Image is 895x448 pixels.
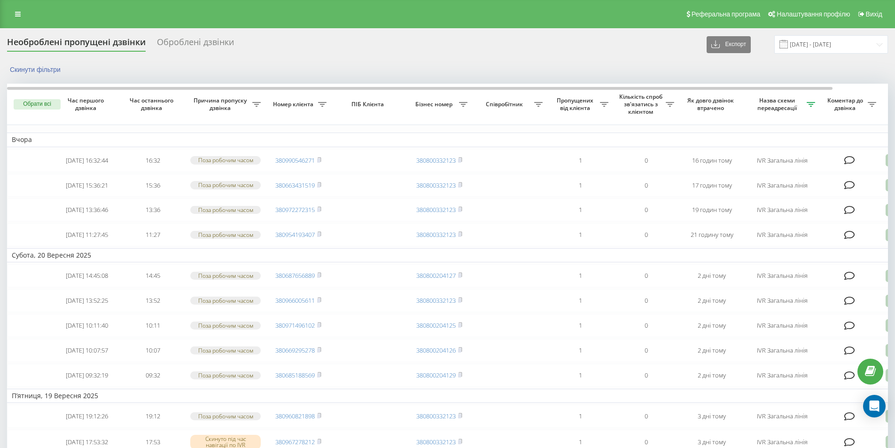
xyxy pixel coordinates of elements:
[613,289,679,312] td: 0
[679,289,745,312] td: 2 дні тому
[127,97,178,111] span: Час останнього дзвінка
[686,97,737,111] span: Як довго дзвінок втрачено
[120,264,186,287] td: 14:45
[547,405,613,428] td: 1
[416,271,456,280] a: 380800204127
[547,264,613,287] td: 1
[275,438,315,446] a: 380967278212
[157,37,234,52] div: Оброблені дзвінки
[613,264,679,287] td: 0
[679,198,745,221] td: 19 годин тому
[547,314,613,337] td: 1
[679,174,745,197] td: 17 годин тому
[618,93,666,115] span: Кількість спроб зв'язатись з клієнтом
[275,412,315,420] a: 380960821898
[613,174,679,197] td: 0
[120,364,186,387] td: 09:32
[745,289,820,312] td: IVR Загальна лінія
[416,321,456,330] a: 380800204125
[547,174,613,197] td: 1
[863,395,886,417] div: Open Intercom Messenger
[679,364,745,387] td: 2 дні тому
[416,296,456,305] a: 380800332123
[745,223,820,246] td: IVR Загальна лінія
[190,346,261,354] div: Поза робочим часом
[54,149,120,172] td: [DATE] 16:32:44
[866,10,882,18] span: Вихід
[547,223,613,246] td: 1
[477,101,534,108] span: Співробітник
[54,314,120,337] td: [DATE] 10:11:40
[411,101,459,108] span: Бізнес номер
[275,371,315,379] a: 380685188569
[54,198,120,221] td: [DATE] 13:36:46
[679,149,745,172] td: 16 годин тому
[190,156,261,164] div: Поза робочим часом
[7,65,65,74] button: Скинути фільтри
[547,364,613,387] td: 1
[416,230,456,239] a: 380800332123
[679,223,745,246] td: 21 годину тому
[339,101,398,108] span: ПІБ Клієнта
[120,174,186,197] td: 15:36
[679,339,745,362] td: 2 дні тому
[190,297,261,305] div: Поза робочим часом
[777,10,850,18] span: Налаштування профілю
[613,314,679,337] td: 0
[679,264,745,287] td: 2 дні тому
[54,339,120,362] td: [DATE] 10:07:57
[547,339,613,362] td: 1
[275,346,315,354] a: 380669295278
[416,412,456,420] a: 380800332123
[120,198,186,221] td: 13:36
[552,97,600,111] span: Пропущених від клієнта
[745,405,820,428] td: IVR Загальна лінія
[14,99,61,110] button: Обрати всі
[745,364,820,387] td: IVR Загальна лінія
[275,156,315,165] a: 380990546271
[547,198,613,221] td: 1
[54,289,120,312] td: [DATE] 13:52:25
[120,405,186,428] td: 19:12
[745,149,820,172] td: IVR Загальна лінія
[54,405,120,428] td: [DATE] 19:12:26
[275,205,315,214] a: 380972272315
[745,198,820,221] td: IVR Загальна лінія
[275,296,315,305] a: 380966005611
[745,264,820,287] td: IVR Загальна лінія
[416,346,456,354] a: 380800204126
[416,438,456,446] a: 380800332123
[62,97,112,111] span: Час першого дзвінка
[416,156,456,165] a: 380800332123
[745,339,820,362] td: IVR Загальна лінія
[613,405,679,428] td: 0
[120,149,186,172] td: 16:32
[416,181,456,189] a: 380800332123
[190,231,261,239] div: Поза робочим часом
[679,405,745,428] td: 3 дні тому
[275,181,315,189] a: 380663431519
[54,174,120,197] td: [DATE] 15:36:21
[120,223,186,246] td: 11:27
[707,36,751,53] button: Експорт
[749,97,807,111] span: Назва схеми переадресації
[190,97,252,111] span: Причина пропуску дзвінка
[270,101,318,108] span: Номер клієнта
[54,264,120,287] td: [DATE] 14:45:08
[190,322,261,330] div: Поза робочим часом
[54,223,120,246] td: [DATE] 11:27:45
[613,198,679,221] td: 0
[613,223,679,246] td: 0
[825,97,868,111] span: Коментар до дзвінка
[120,289,186,312] td: 13:52
[547,149,613,172] td: 1
[190,181,261,189] div: Поза робочим часом
[745,314,820,337] td: IVR Загальна лінія
[692,10,761,18] span: Реферальна програма
[120,339,186,362] td: 10:07
[7,37,146,52] div: Необроблені пропущені дзвінки
[190,412,261,420] div: Поза робочим часом
[190,272,261,280] div: Поза робочим часом
[120,314,186,337] td: 10:11
[679,314,745,337] td: 2 дні тому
